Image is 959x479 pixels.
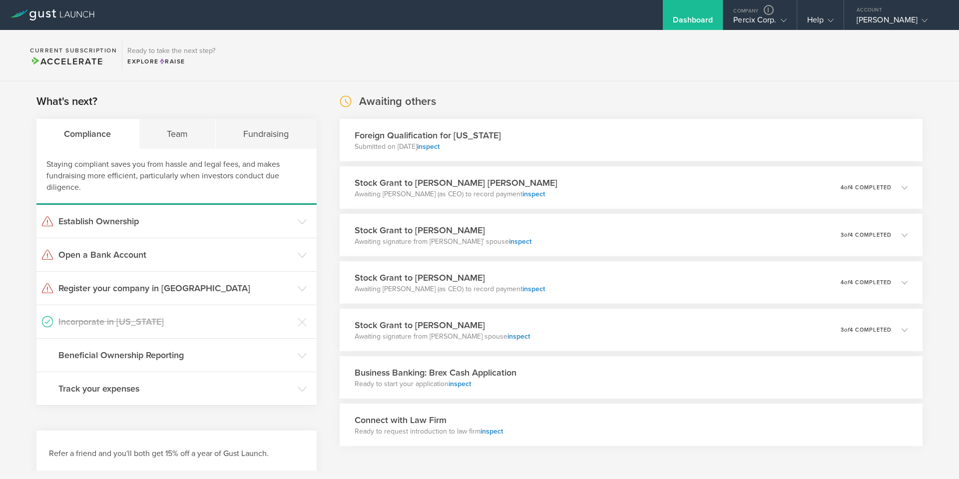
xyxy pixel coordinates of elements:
[480,427,503,436] a: inspect
[355,271,545,284] h3: Stock Grant to [PERSON_NAME]
[673,15,713,30] div: Dashboard
[522,190,545,198] a: inspect
[355,142,501,152] p: Submitted on [DATE]
[841,232,892,238] p: 3 4 completed
[58,248,293,261] h3: Open a Bank Account
[58,349,293,362] h3: Beneficial Ownership Reporting
[355,427,503,437] p: Ready to request introduction to law firm
[841,327,892,333] p: 3 4 completed
[355,176,557,189] h3: Stock Grant to [PERSON_NAME] [PERSON_NAME]
[36,119,139,149] div: Compliance
[522,285,545,293] a: inspect
[58,382,293,395] h3: Track your expenses
[159,58,185,65] span: Raise
[355,379,516,389] p: Ready to start your application
[216,119,317,149] div: Fundraising
[844,279,850,286] em: of
[909,431,959,479] iframe: Chat Widget
[807,15,834,30] div: Help
[30,47,117,53] h2: Current Subscription
[127,57,215,66] div: Explore
[355,189,557,199] p: Awaiting [PERSON_NAME] (as CEO) to record payment
[355,224,531,237] h3: Stock Grant to [PERSON_NAME]
[355,366,516,379] h3: Business Banking: Brex Cash Application
[58,215,293,228] h3: Establish Ownership
[49,470,304,476] a: Learn more
[844,327,850,333] em: of
[841,185,892,190] p: 4 4 completed
[449,380,471,388] a: inspect
[49,448,304,460] h3: Refer a friend and you'll both get 15% off a year of Gust Launch.
[844,232,850,238] em: of
[355,414,503,427] h3: Connect with Law Firm
[417,142,440,151] a: inspect
[355,319,530,332] h3: Stock Grant to [PERSON_NAME]
[733,15,786,30] div: Percix Corp.
[355,237,531,247] p: Awaiting signature from [PERSON_NAME]’ spouse
[127,47,215,54] h3: Ready to take the next step?
[844,184,850,191] em: of
[58,315,293,328] h3: Incorporate in [US_STATE]
[122,40,220,71] div: Ready to take the next step?ExploreRaise
[355,332,530,342] p: Awaiting signature from [PERSON_NAME] spouse
[355,284,545,294] p: Awaiting [PERSON_NAME] (as CEO) to record payment
[139,119,216,149] div: Team
[507,332,530,341] a: inspect
[30,56,103,67] span: Accelerate
[359,94,436,109] h2: Awaiting others
[58,282,293,295] h3: Register your company in [GEOGRAPHIC_DATA]
[36,149,317,205] div: Staying compliant saves you from hassle and legal fees, and makes fundraising more efficient, par...
[841,280,892,285] p: 4 4 completed
[36,94,97,109] h2: What's next?
[857,15,942,30] div: [PERSON_NAME]
[509,237,531,246] a: inspect
[355,129,501,142] h3: Foreign Qualification for [US_STATE]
